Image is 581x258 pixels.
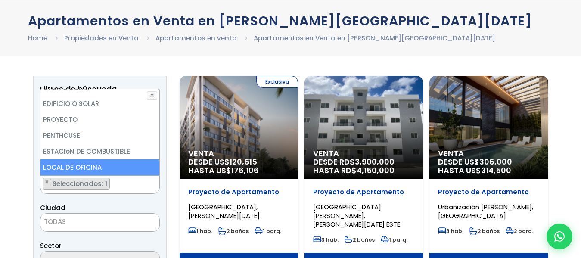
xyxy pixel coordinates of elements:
h1: Apartamentos en Venta en [PERSON_NAME][GEOGRAPHIC_DATA][DATE] [28,13,553,28]
span: 2 baños [218,227,249,235]
span: Seleccionados: 1 [52,179,109,188]
p: Proyecto de Apartamento [438,188,539,196]
span: Ciudad [40,203,65,212]
span: Sector [40,241,62,250]
p: Proyecto de Apartamento [188,188,289,196]
span: 2 parq. [506,227,533,235]
a: Home [28,34,47,43]
span: 1 parq. [255,227,281,235]
span: Venta [313,149,414,158]
span: TODAS [40,216,159,228]
span: 3 hab. [313,236,339,243]
span: 120,615 [230,156,257,167]
span: HASTA US$ [188,166,289,175]
span: HASTA RD$ [313,166,414,175]
li: Apartamentos en Venta en [PERSON_NAME][GEOGRAPHIC_DATA][DATE] [254,33,495,44]
span: Venta [438,149,539,158]
span: 1 parq. [381,236,407,243]
a: Apartamentos en venta [155,34,237,43]
span: 176,106 [231,165,259,176]
span: [GEOGRAPHIC_DATA], [PERSON_NAME][DATE] [188,202,260,220]
span: 2 baños [345,236,375,243]
span: Urbanización [PERSON_NAME], [GEOGRAPHIC_DATA] [438,202,533,220]
li: CASA [43,178,110,190]
button: ✕ [147,91,157,100]
span: 4,150,000 [357,165,395,176]
span: Venta [188,149,289,158]
textarea: Search [40,176,45,194]
p: Proyecto de Apartamento [313,188,414,196]
span: TODAS [44,217,66,226]
span: 2 baños [469,227,500,235]
span: TODAS [40,213,160,232]
li: ESTACIóN DE COMBUSTIBLE [40,143,159,159]
a: Propiedades en Venta [64,34,139,43]
span: HASTA US$ [438,166,539,175]
li: PROYECTO [40,112,159,127]
span: DESDE RD$ [313,158,414,175]
span: × [45,178,49,186]
h2: Filtros de búsqueda [40,85,160,93]
span: 3 hab. [438,227,463,235]
span: 3,900,000 [355,156,395,167]
li: PENTHOUSE [40,127,159,143]
button: Remove all items [150,178,155,187]
span: Exclusiva [256,76,298,88]
li: LOCAL DE OFICINA [40,159,159,175]
li: EDIFICIO O SOLAR [40,96,159,112]
button: Remove item [43,178,51,186]
span: × [150,178,155,186]
span: 314,500 [481,165,511,176]
span: 306,000 [479,156,512,167]
span: DESDE US$ [188,158,289,175]
span: DESDE US$ [438,158,539,175]
span: [GEOGRAPHIC_DATA][PERSON_NAME], [PERSON_NAME][DATE] ESTE [313,202,400,229]
span: 1 hab. [188,227,212,235]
